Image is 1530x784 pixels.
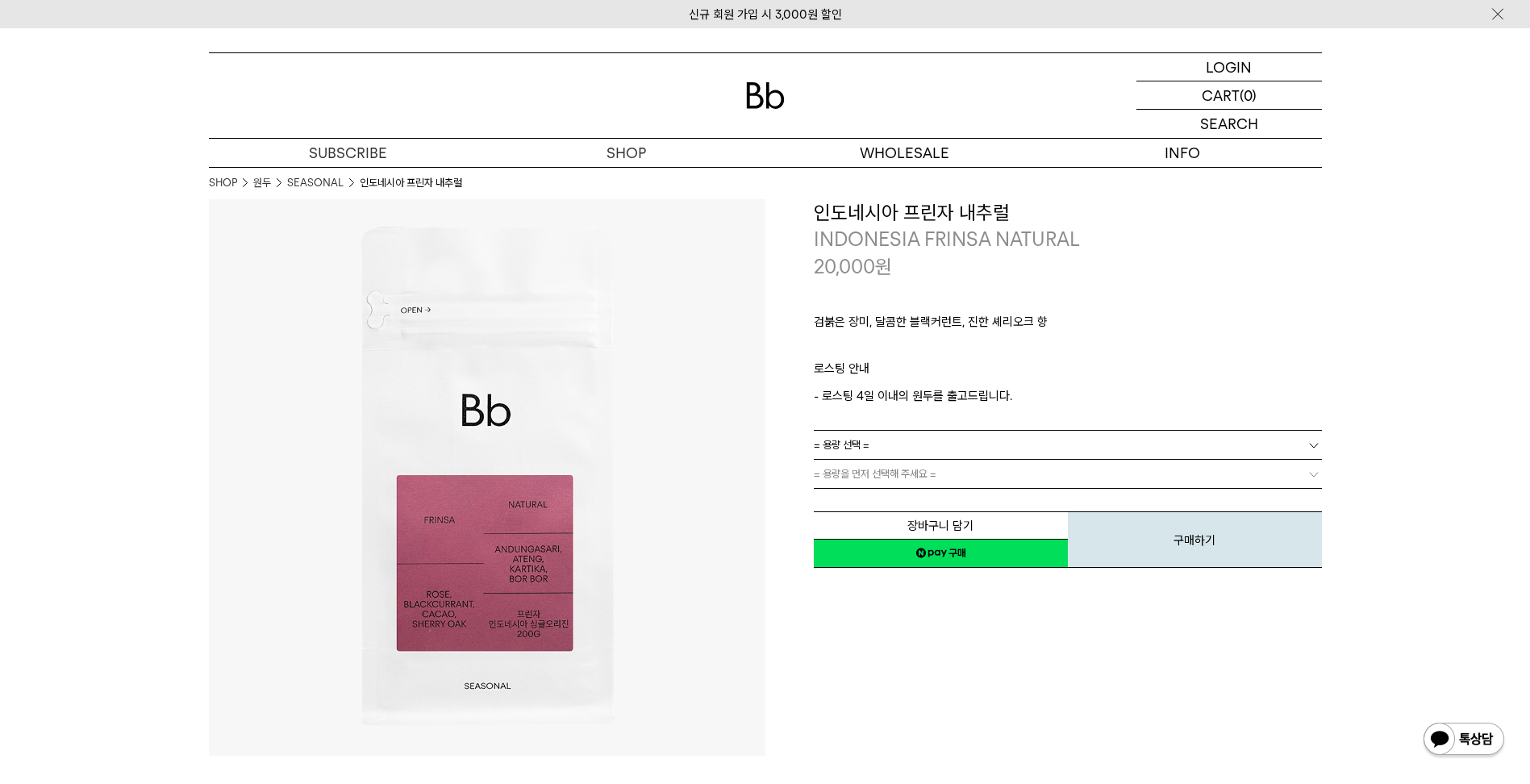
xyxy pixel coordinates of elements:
[1136,53,1322,81] a: LOGIN
[814,226,1322,253] p: INDONESIA FRINSA NATURAL
[1044,139,1322,167] p: INFO
[1422,721,1506,760] img: 카카오톡 채널 1:1 채팅 버튼
[814,312,1322,340] p: 검붉은 장미, 달콤한 블랙커런트, 진한 셰리오크 향
[814,340,1322,359] p: ㅤ
[814,511,1068,540] button: 장바구니 담기
[814,539,1068,568] a: 새창
[746,82,785,109] img: 로고
[209,199,765,756] img: 인도네시아 프린자 내추럴
[814,359,1322,386] p: 로스팅 안내
[1200,110,1258,138] p: SEARCH
[1202,81,1240,109] p: CART
[1136,81,1322,110] a: CART (0)
[765,139,1044,167] p: WHOLESALE
[287,175,344,191] a: SEASONAL
[253,175,271,191] a: 원두
[209,139,487,167] a: SUBSCRIBE
[487,139,765,167] a: SHOP
[814,386,1322,406] p: - 로스팅 4일 이내의 원두를 출고드립니다.
[814,460,936,488] span: = 용량을 먼저 선택해 주세요 =
[360,175,462,191] li: 인도네시아 프린자 내추럴
[875,255,892,278] span: 원
[209,175,237,191] a: SHOP
[1206,53,1252,81] p: LOGIN
[814,431,869,459] span: = 용량 선택 =
[814,199,1322,227] h3: 인도네시아 프린자 내추럴
[1068,511,1322,568] button: 구매하기
[689,7,842,22] a: 신규 회원 가입 시 3,000원 할인
[814,253,892,281] p: 20,000
[1240,81,1257,109] p: (0)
